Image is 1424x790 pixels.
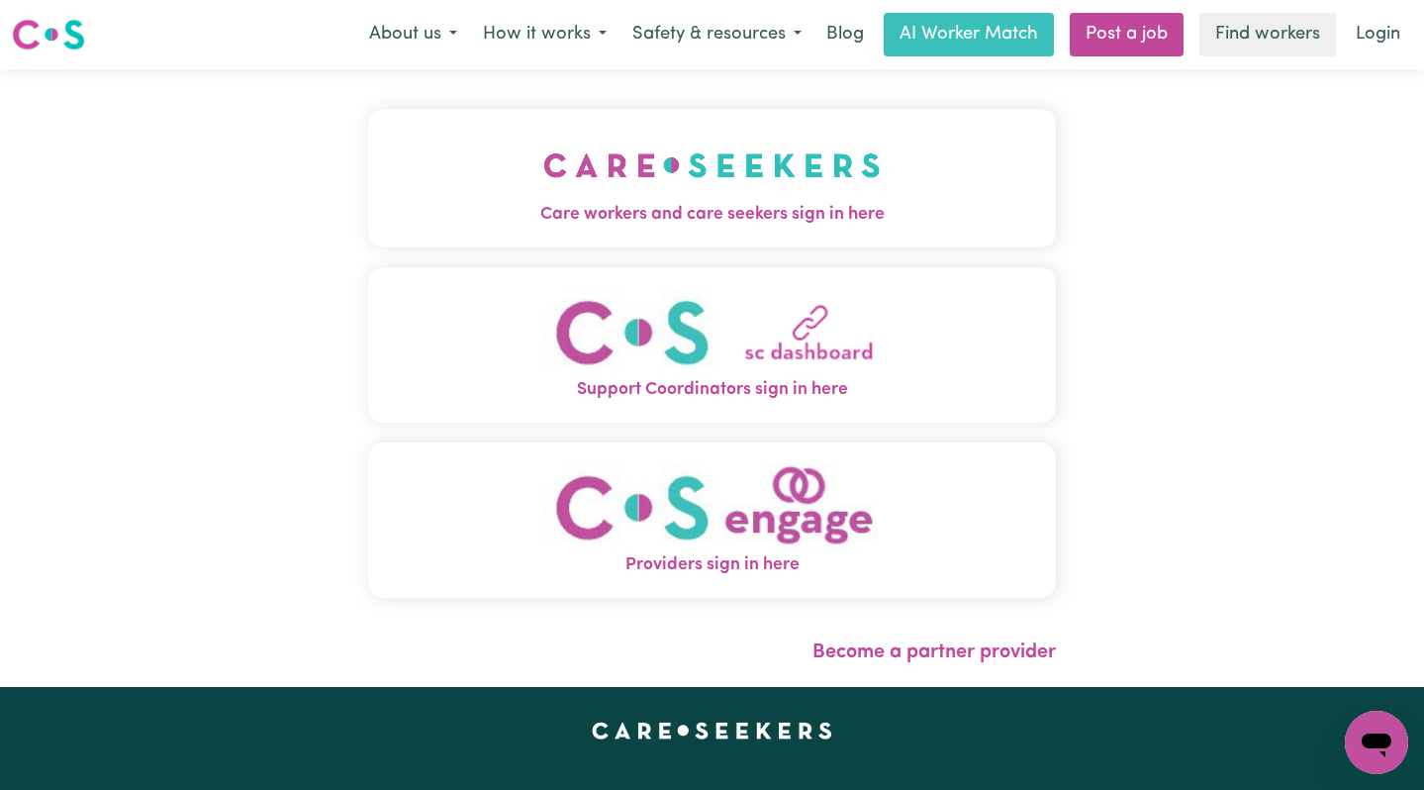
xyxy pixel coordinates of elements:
[812,642,1056,662] a: Become a partner provider
[814,13,876,56] a: Blog
[1345,711,1408,774] iframe: Button to launch messaging window
[12,12,85,57] a: Careseekers logo
[592,723,832,739] a: Careseekers home page
[368,443,1057,598] button: Providers sign in here
[368,202,1057,228] span: Care workers and care seekers sign in here
[470,14,619,55] button: How it works
[1344,13,1412,56] a: Login
[356,14,470,55] button: About us
[368,377,1057,403] span: Support Coordinators sign in here
[1070,13,1184,56] a: Post a job
[12,17,85,52] img: Careseekers logo
[368,267,1057,423] button: Support Coordinators sign in here
[368,109,1057,247] button: Care workers and care seekers sign in here
[1199,13,1336,56] a: Find workers
[368,552,1057,578] span: Providers sign in here
[884,13,1054,56] a: AI Worker Match
[619,14,814,55] button: Safety & resources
